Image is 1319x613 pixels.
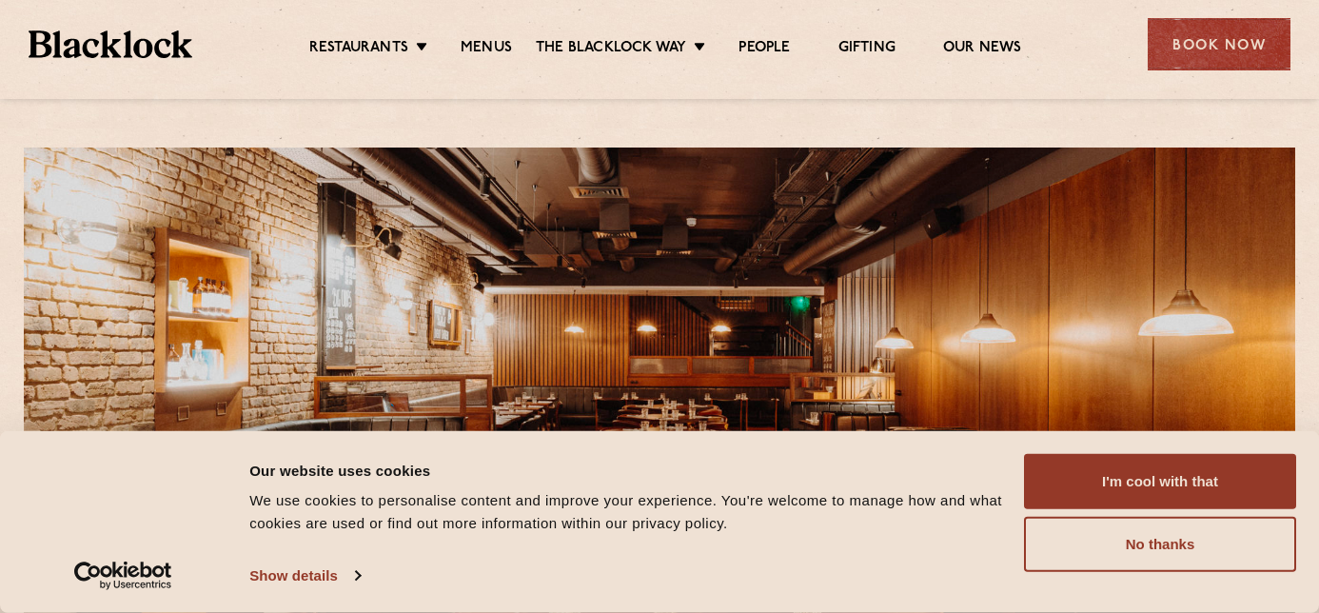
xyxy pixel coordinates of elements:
a: People [738,39,790,60]
button: I'm cool with that [1024,454,1296,509]
a: Show details [249,562,360,590]
button: No thanks [1024,517,1296,572]
a: Usercentrics Cookiebot - opens in a new window [40,562,207,590]
a: Restaurants [309,39,408,60]
a: The Blacklock Way [536,39,686,60]
div: We use cookies to personalise content and improve your experience. You're welcome to manage how a... [249,489,1002,535]
a: Our News [943,39,1022,60]
img: BL_Textured_Logo-footer-cropped.svg [29,30,192,58]
a: Gifting [838,39,896,60]
div: Book Now [1148,18,1290,70]
a: Menus [461,39,512,60]
div: Our website uses cookies [249,459,1002,482]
